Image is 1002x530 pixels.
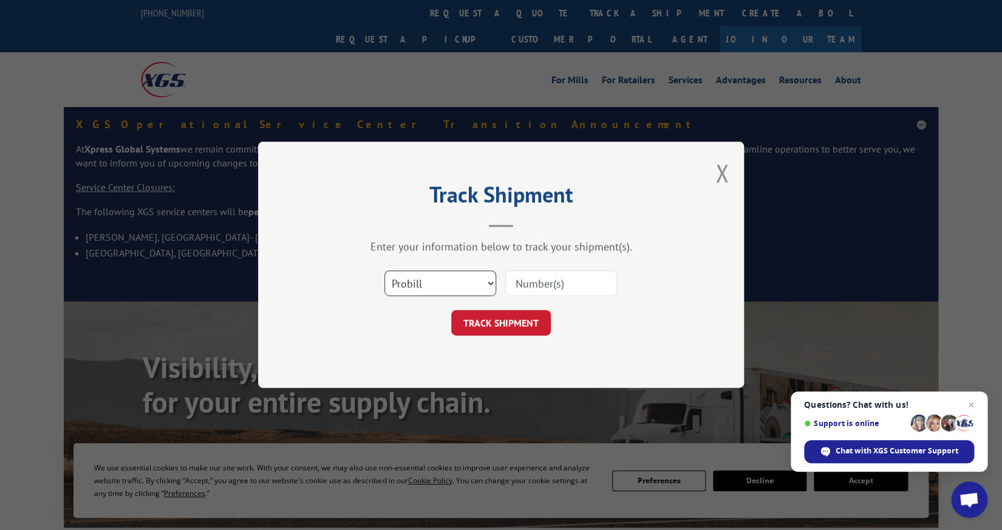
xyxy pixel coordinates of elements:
span: Chat with XGS Customer Support [836,446,958,456]
button: Close modal [715,157,729,189]
span: Questions? Chat with us! [804,400,974,410]
span: Support is online [804,419,906,428]
h2: Track Shipment [319,186,683,209]
div: Enter your information below to track your shipment(s). [319,240,683,254]
button: TRACK SHIPMENT [451,311,551,336]
input: Number(s) [505,271,617,297]
a: Open chat [951,481,987,518]
span: Chat with XGS Customer Support [804,440,974,463]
